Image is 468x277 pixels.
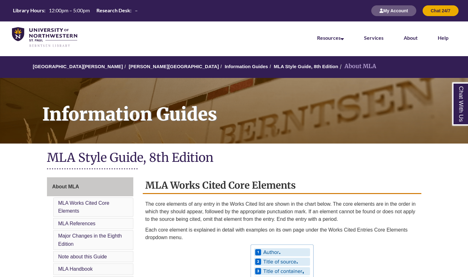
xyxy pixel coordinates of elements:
a: MLA References [58,221,95,226]
a: [GEOGRAPHIC_DATA][PERSON_NAME] [33,64,123,69]
h2: MLA Works Cited Core Elements [143,177,421,194]
li: About MLA [338,62,376,71]
span: 12:00pm – 5:00pm [49,7,90,13]
button: My Account [371,5,416,16]
a: MLA Style Guide, 8th Edition [274,64,338,69]
a: About MLA [47,177,134,196]
a: [PERSON_NAME][GEOGRAPHIC_DATA] [129,64,219,69]
a: Major Changes in the Eighth Edition [58,233,122,247]
th: Research Desk: [94,7,132,14]
a: Help [438,35,448,41]
a: MLA Works Cited Core Elements [58,200,109,214]
p: The core elements of any entry in the Works Cited list are shown in the chart below. The core ele... [145,200,419,223]
a: Chat 24/7 [423,8,459,13]
span: – [135,7,138,13]
span: Each core element is explained in detail with examples on its own page under the Works Cited Entr... [145,227,407,240]
a: Resources [317,35,344,41]
button: Chat 24/7 [423,5,459,16]
h1: MLA Style Guide, 8th Edition [47,150,421,167]
a: Services [364,35,384,41]
img: UNWSP Library Logo [12,27,77,48]
span: About MLA [52,184,79,189]
th: Library Hours: [10,7,46,14]
a: My Account [371,8,416,13]
a: Information Guides [225,64,268,69]
a: MLA Handbook [58,266,93,272]
a: Hours Today [10,7,140,15]
a: Note about this Guide [58,254,107,259]
a: About [404,35,418,41]
h1: Information Guides [35,78,468,135]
